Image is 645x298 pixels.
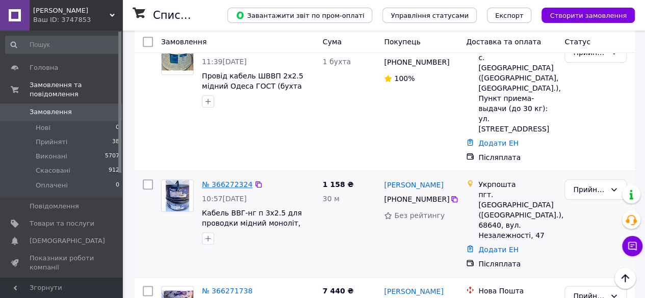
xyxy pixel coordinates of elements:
a: Провід кабель ШВВП 2х2.5 мідний Одеса ГОСТ (бухта 100м) [202,72,303,100]
span: Замовлення [161,38,207,46]
a: Додати ЕН [478,246,519,254]
button: Управління статусами [382,8,477,23]
div: пгт. [GEOGRAPHIC_DATA] ([GEOGRAPHIC_DATA].), 68640, вул. Незалежності, 47 [478,189,556,240]
span: 7 440 ₴ [323,287,354,295]
a: [PERSON_NAME] [384,180,443,190]
span: 5707 [105,152,119,161]
span: Покупець [384,38,420,46]
span: 30 м [323,195,340,203]
span: Повідомлення [30,202,79,211]
button: Завантажити звіт по пром-оплаті [227,8,372,23]
a: Додати ЕН [478,139,519,147]
span: 912 [109,166,119,175]
span: 0 [116,123,119,132]
span: Створити замовлення [550,12,627,19]
span: Головна [30,63,58,72]
span: 1 158 ₴ [323,180,354,188]
span: Управління статусами [391,12,469,19]
a: Створити замовлення [531,11,635,19]
button: Створити замовлення [541,8,635,23]
div: [PHONE_NUMBER] [382,55,450,69]
span: Оплачені [36,181,68,190]
img: Фото товару [166,180,190,211]
span: [DEMOGRAPHIC_DATA] [30,236,105,246]
span: Експорт [495,12,524,19]
span: 0 [116,181,119,190]
span: 1 бухта [323,58,351,66]
span: Світ Кабелю [33,6,110,15]
span: 100% [394,74,415,83]
span: Прийняті [36,138,67,147]
button: Чат з покупцем [622,236,642,256]
button: Експорт [487,8,532,23]
a: [PERSON_NAME] [384,286,443,296]
span: 10:57[DATE] [202,195,247,203]
span: Товари та послуги [30,219,94,228]
div: Нова Пошта [478,286,556,296]
h1: Список замовлень [153,9,256,21]
div: Укрпошта [478,179,556,189]
span: 38 [112,138,119,147]
span: Cума [323,38,342,46]
span: Доставка та оплата [466,38,541,46]
span: Замовлення та повідомлення [30,80,122,99]
div: Ваш ID: 3747853 [33,15,122,24]
input: Пошук [5,36,120,54]
span: Без рейтингу [394,211,445,220]
span: 11:39[DATE] [202,58,247,66]
a: Фото товару [161,42,194,75]
span: Виконані [36,152,67,161]
span: Нові [36,123,50,132]
a: № 366272324 [202,180,252,188]
span: Скасовані [36,166,70,175]
div: Післяплата [478,152,556,162]
div: [PHONE_NUMBER] [382,192,450,206]
a: № 366271738 [202,287,252,295]
div: с. [GEOGRAPHIC_DATA] ([GEOGRAPHIC_DATA], [GEOGRAPHIC_DATA].), Пункт приема-выдачи (до 30 кг): ул.... [478,52,556,134]
span: Замовлення [30,107,72,117]
span: Завантажити звіт по пром-оплаті [236,11,364,20]
div: Післяплата [478,259,556,269]
a: Кабель ВВГ-нг п 3х2.5 для проводки мідний моноліт, трижильний Одеса ГОСТ (кратно 5м) [202,209,302,248]
a: Фото товару [161,179,194,212]
span: Статус [564,38,590,46]
div: Прийнято [573,184,606,195]
img: Фото товару [162,47,193,70]
button: Наверх [614,267,636,289]
span: Показники роботи компанії [30,254,94,272]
